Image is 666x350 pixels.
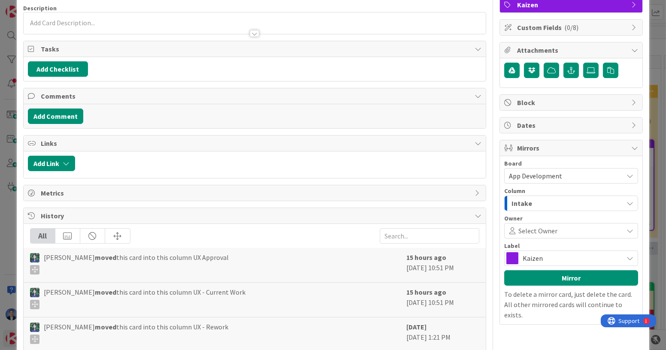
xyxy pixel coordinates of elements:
[406,252,479,278] div: [DATE] 10:51 PM
[517,143,627,153] span: Mirrors
[44,252,229,275] span: [PERSON_NAME] this card into this column UX Approval
[28,109,83,124] button: Add Comment
[517,97,627,108] span: Block
[504,289,638,320] p: To delete a mirror card, just delete the card. All other mirrored cards will continue to exists.
[30,288,39,297] img: CR
[504,243,520,249] span: Label
[504,188,525,194] span: Column
[517,120,627,130] span: Dates
[18,1,39,12] span: Support
[41,44,470,54] span: Tasks
[95,288,116,296] b: moved
[30,323,39,332] img: CR
[504,196,638,211] button: Intake
[41,188,470,198] span: Metrics
[30,229,55,243] div: All
[406,322,479,347] div: [DATE] 1:21 PM
[564,23,578,32] span: ( 0/8 )
[95,253,116,262] b: moved
[95,323,116,331] b: moved
[504,270,638,286] button: Mirror
[41,211,470,221] span: History
[406,253,446,262] b: 15 hours ago
[518,226,557,236] span: Select Owner
[406,288,446,296] b: 15 hours ago
[41,138,470,148] span: Links
[512,198,532,209] span: Intake
[504,215,523,221] span: Owner
[504,160,522,166] span: Board
[41,91,470,101] span: Comments
[406,287,479,313] div: [DATE] 10:51 PM
[28,156,75,171] button: Add Link
[44,322,228,344] span: [PERSON_NAME] this card into this column UX - Rework
[380,228,479,244] input: Search...
[23,4,57,12] span: Description
[517,22,627,33] span: Custom Fields
[45,3,47,10] div: 1
[523,252,619,264] span: Kaizen
[30,253,39,262] img: CR
[509,172,562,180] span: App Development
[44,287,245,309] span: [PERSON_NAME] this card into this column UX - Current Work
[517,45,627,55] span: Attachments
[406,323,427,331] b: [DATE]
[28,61,88,77] button: Add Checklist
